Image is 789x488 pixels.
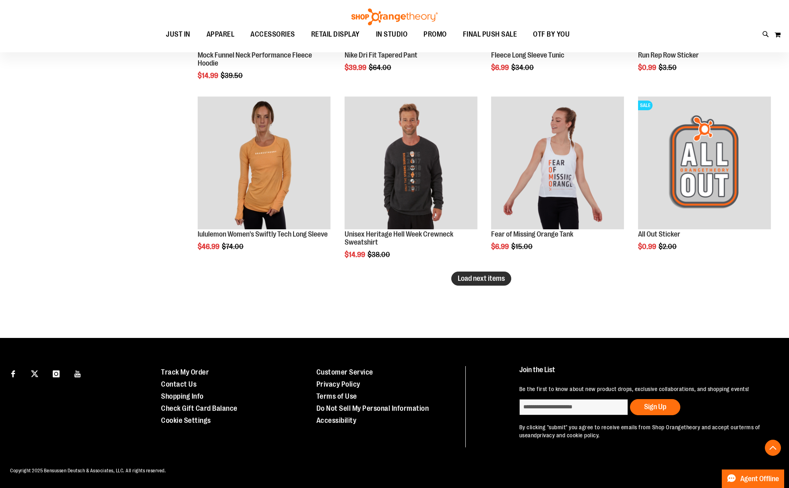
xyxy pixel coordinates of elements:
a: All Out Sticker [638,230,680,238]
a: Mock Funnel Neck Performance Fleece Hoodie [198,51,312,67]
span: RETAIL DISPLAY [311,25,360,43]
span: PROMO [423,25,447,43]
a: Product image for Unisex Heritage Hell Week Crewneck Sweatshirt [345,97,477,231]
img: Product image for lululemon Swiftly Tech Long Sleeve [198,97,330,229]
a: IN STUDIO [368,25,416,44]
a: lululemon Women's Swiftly Tech Long Sleeve [198,230,328,238]
a: Check Gift Card Balance [161,404,238,412]
span: $6.99 [491,243,510,251]
input: enter email [519,399,628,415]
span: $0.99 [638,243,657,251]
span: $39.99 [345,64,368,72]
a: OTF BY YOU [525,25,578,44]
a: Contact Us [161,380,196,388]
span: $46.99 [198,243,221,251]
a: Cookie Settings [161,416,211,424]
span: $38.00 [368,251,391,259]
span: JUST IN [166,25,190,43]
span: Agent Offline [740,475,779,483]
span: Sign Up [644,403,666,411]
span: Copyright 2025 Bensussen Deutsch & Associates, LLC. All rights reserved. [10,468,166,474]
div: product [341,93,481,279]
span: SALE [638,101,653,110]
a: Accessibility [316,416,357,424]
span: FINAL PUSH SALE [463,25,517,43]
button: Sign Up [630,399,680,415]
span: $39.50 [221,72,244,80]
a: Fear of Missing Orange Tank [491,230,573,238]
a: terms of use [519,424,760,439]
a: Visit our Youtube page [71,366,85,380]
a: Track My Order [161,368,209,376]
img: Shop Orangetheory [350,8,439,25]
a: privacy and cookie policy. [537,432,600,439]
a: Nike Dri Fit Tapered Pant [345,51,417,59]
a: Visit our X page [28,366,42,380]
a: Visit our Facebook page [6,366,20,380]
a: Do Not Sell My Personal Information [316,404,429,412]
a: Privacy Policy [316,380,360,388]
a: Product image for All Out StickerSALE [638,97,771,231]
span: $0.99 [638,64,657,72]
a: JUST IN [158,25,198,44]
div: product [487,93,628,271]
span: $2.00 [659,243,678,251]
a: Terms of Use [316,392,357,400]
div: product [634,93,775,271]
p: Be the first to know about new product drops, exclusive collaborations, and shopping events! [519,385,770,393]
span: $64.00 [369,64,392,72]
img: Product image for Fear of Missing Orange Tank [491,97,624,229]
a: Customer Service [316,368,373,376]
a: Run Rep Row Sticker [638,51,699,59]
a: RETAIL DISPLAY [303,25,368,44]
a: Product image for Fear of Missing Orange Tank [491,97,624,231]
a: Unisex Heritage Hell Week Crewneck Sweatshirt [345,230,453,246]
span: $14.99 [345,251,366,259]
a: PROMO [415,25,455,44]
a: FINAL PUSH SALE [455,25,525,43]
span: $34.00 [511,64,535,72]
span: ACCESSORIES [250,25,295,43]
span: $74.00 [222,243,245,251]
span: Load next items [458,274,505,282]
h4: Join the List [519,366,770,381]
span: $14.99 [198,72,219,80]
button: Agent Offline [722,469,784,488]
span: $6.99 [491,64,510,72]
a: APPAREL [198,25,243,44]
a: Visit our Instagram page [49,366,63,380]
a: ACCESSORIES [242,25,303,44]
span: APPAREL [207,25,235,43]
span: IN STUDIO [376,25,408,43]
button: Load next items [451,272,511,286]
button: Back To Top [765,440,781,456]
img: Twitter [31,370,38,377]
a: Fleece Long Sleeve Tunic [491,51,564,59]
p: By clicking "submit" you agree to receive emails from Shop Orangetheory and accept our and [519,423,770,439]
a: Product image for lululemon Swiftly Tech Long Sleeve [198,97,330,231]
span: $15.00 [511,243,534,251]
img: Product image for Unisex Heritage Hell Week Crewneck Sweatshirt [345,97,477,229]
img: Product image for All Out Sticker [638,97,771,229]
a: Shopping Info [161,392,204,400]
div: product [194,93,335,271]
span: $3.50 [659,64,678,72]
span: OTF BY YOU [533,25,570,43]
